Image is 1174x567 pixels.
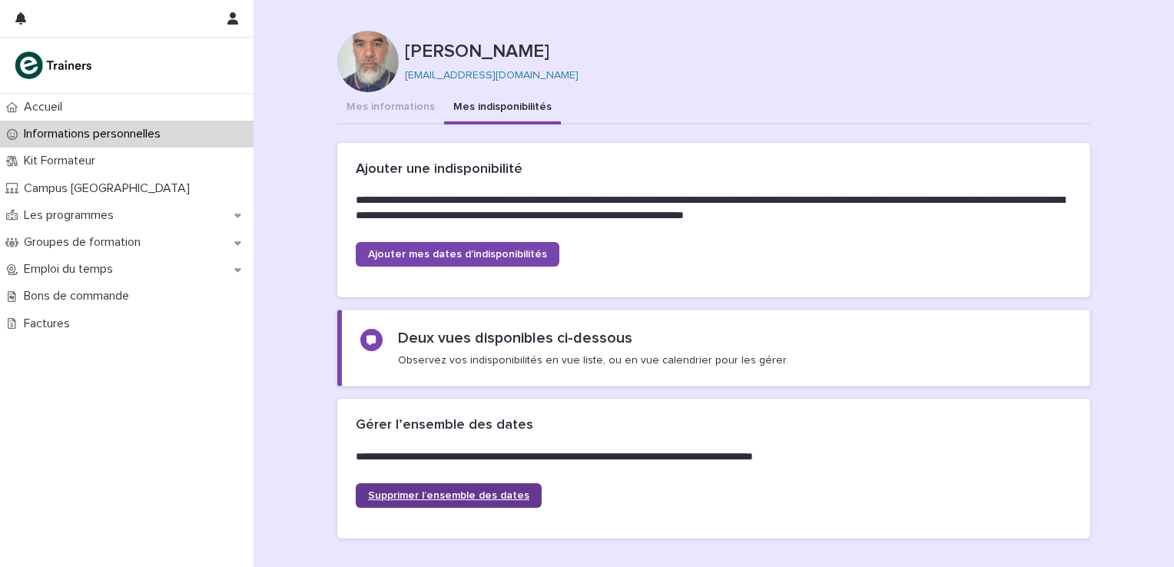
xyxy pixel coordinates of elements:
p: Bons de commande [18,289,141,303]
a: Ajouter mes dates d’indisponibilités [356,242,559,267]
p: [PERSON_NAME] [405,41,1084,63]
p: Les programmes [18,208,126,223]
img: K0CqGN7SDeD6s4JG8KQk [12,50,97,81]
button: Mes indisponibilités [444,92,561,124]
p: Campus [GEOGRAPHIC_DATA] [18,181,202,196]
span: Supprimer l’ensemble des dates [368,490,529,501]
p: Accueil [18,100,75,114]
button: Mes informations [337,92,444,124]
h2: Deux vues disponibles ci-dessous [398,329,632,347]
a: [EMAIL_ADDRESS][DOMAIN_NAME] [405,70,579,81]
a: Supprimer l’ensemble des dates [356,483,542,508]
p: Observez vos indisponibilités en vue liste, ou en vue calendrier pour les gérer. [398,353,788,367]
p: Factures [18,317,82,331]
p: Kit Formateur [18,154,108,168]
p: Emploi du temps [18,262,125,277]
h2: Ajouter une indisponibilité [356,161,522,178]
p: Informations personnelles [18,127,173,141]
p: Groupes de formation [18,235,153,250]
span: Ajouter mes dates d’indisponibilités [368,249,547,260]
h2: Gérer l’ensemble des dates [356,417,533,434]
